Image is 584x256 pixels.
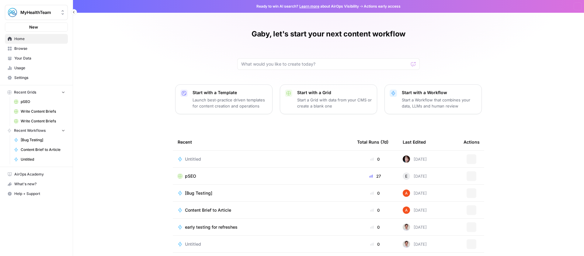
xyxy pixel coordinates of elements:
[14,46,65,51] span: Browse
[14,191,65,196] span: Help + Support
[299,4,319,9] a: Learn more
[11,145,68,155] a: Content Brief to Article
[5,189,68,199] button: Help + Support
[193,90,267,96] p: Start with a Template
[185,190,212,196] span: [Bug Testing]
[5,63,68,73] a: Usage
[357,134,388,150] div: Total Runs (7d)
[403,241,410,248] img: tdmuw9wfe40fkwq84phcceuazoww
[29,24,38,30] span: New
[280,84,377,114] button: Start with a GridStart a Grid with data from your CMS or create a blank one
[5,179,68,189] div: What's new?
[5,53,68,63] a: Your Data
[5,44,68,53] a: Browse
[403,155,427,163] div: [DATE]
[11,135,68,145] a: [Bug Testing]
[11,97,68,107] a: pSEO
[357,173,393,179] div: 27
[403,189,427,197] div: [DATE]
[252,29,405,39] h1: Gaby, let's start your next content workflow
[21,137,65,143] span: [Bug Testing]
[256,4,359,9] span: Ready to win AI search? about AirOps Visibility
[402,90,477,96] p: Start with a Workflow
[175,84,273,114] button: Start with a TemplateLaunch best-practice driven templates for content creation and operations
[21,109,65,114] span: Write Content Briefs
[357,190,393,196] div: 0
[403,241,427,248] div: [DATE]
[5,73,68,83] a: Settings
[14,65,65,71] span: Usage
[403,224,427,231] div: [DATE]
[402,97,477,109] p: Start a Workflow that combines your data, LLMs and human review
[193,97,267,109] p: Launch best-practice driven templates for content creation and operations
[14,75,65,80] span: Settings
[357,207,393,213] div: 0
[178,207,347,213] a: Content Brief to Article
[5,5,68,20] button: Workspace: MyHealthTeam
[14,128,46,133] span: Recent Workflows
[185,224,238,230] span: early testing for refreshes
[403,172,427,180] div: [DATE]
[185,173,196,179] span: pSEO
[14,56,65,61] span: Your Data
[178,224,347,230] a: early testing for refreshes
[21,147,65,152] span: Content Brief to Article
[5,34,68,44] a: Home
[241,61,408,67] input: What would you like to create today?
[178,134,347,150] div: Recent
[185,207,231,213] span: Content Brief to Article
[11,107,68,116] a: Write Content Briefs
[364,4,401,9] span: Actions early access
[178,190,347,196] a: [Bug Testing]
[21,118,65,124] span: Write Content Briefs
[405,173,408,179] span: E
[21,99,65,104] span: pSEO
[21,157,65,162] span: Untitled
[357,241,393,247] div: 0
[5,179,68,189] button: What's new?
[5,88,68,97] button: Recent Grids
[297,90,372,96] p: Start with a Grid
[403,189,410,197] img: cje7zb9ux0f2nqyv5qqgv3u0jxek
[5,169,68,179] a: AirOps Academy
[11,116,68,126] a: Write Content Briefs
[178,241,347,247] a: Untitled
[403,224,410,231] img: tdmuw9wfe40fkwq84phcceuazoww
[14,90,36,95] span: Recent Grids
[5,22,68,32] button: New
[403,134,426,150] div: Last Edited
[178,156,347,162] a: Untitled
[464,134,480,150] div: Actions
[185,241,201,247] span: Untitled
[403,155,410,163] img: cehza9q4rtrfcfhacf2jrtqstt69
[14,36,65,42] span: Home
[403,207,427,214] div: [DATE]
[7,7,18,18] img: MyHealthTeam Logo
[20,9,57,15] span: MyHealthTeam
[11,155,68,164] a: Untitled
[403,207,410,214] img: cje7zb9ux0f2nqyv5qqgv3u0jxek
[384,84,482,114] button: Start with a WorkflowStart a Workflow that combines your data, LLMs and human review
[14,172,65,177] span: AirOps Academy
[357,156,393,162] div: 0
[178,173,347,179] a: pSEO
[297,97,372,109] p: Start a Grid with data from your CMS or create a blank one
[5,126,68,135] button: Recent Workflows
[357,224,393,230] div: 0
[185,156,201,162] span: Untitled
